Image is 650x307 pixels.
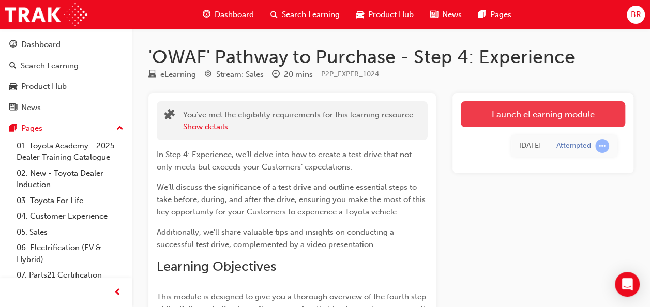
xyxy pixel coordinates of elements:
[204,70,212,80] span: target-icon
[203,8,210,21] span: guage-icon
[194,4,262,25] a: guage-iconDashboard
[21,39,61,51] div: Dashboard
[9,62,17,71] span: search-icon
[4,35,128,54] a: Dashboard
[442,9,462,21] span: News
[4,98,128,117] a: News
[422,4,470,25] a: news-iconNews
[215,9,254,21] span: Dashboard
[21,122,42,134] div: Pages
[630,9,641,21] span: BR
[148,70,156,80] span: learningResourceType_ELEARNING-icon
[164,110,175,122] span: puzzle-icon
[5,3,87,26] img: Trak
[157,258,276,274] span: Learning Objectives
[157,182,428,217] span: We’ll discuss the significance of a test drive and outline essential steps to take before, during...
[116,122,124,135] span: up-icon
[4,119,128,138] button: Pages
[9,103,17,113] span: news-icon
[490,9,511,21] span: Pages
[348,4,422,25] a: car-iconProduct Hub
[284,69,313,81] div: 20 mins
[368,9,414,21] span: Product Hub
[356,8,364,21] span: car-icon
[615,272,640,297] div: Open Intercom Messenger
[12,193,128,209] a: 03. Toyota For Life
[21,60,79,72] div: Search Learning
[262,4,348,25] a: search-iconSearch Learning
[12,224,128,240] a: 05. Sales
[9,124,17,133] span: pages-icon
[470,4,520,25] a: pages-iconPages
[461,101,625,127] a: Launch eLearning module
[183,121,228,133] button: Show details
[282,9,340,21] span: Search Learning
[160,69,196,81] div: eLearning
[21,81,67,93] div: Product Hub
[12,240,128,267] a: 06. Electrification (EV & Hybrid)
[12,165,128,193] a: 02. New - Toyota Dealer Induction
[157,150,414,172] span: In Step 4: Experience, we’ll delve into how to create a test drive that not only meets but exceed...
[12,208,128,224] a: 04. Customer Experience
[148,45,633,68] h1: 'OWAF' Pathway to Purchase - Step 4: Experience
[270,8,278,21] span: search-icon
[519,140,541,152] div: Fri Sep 19 2025 11:16:22 GMT+1000 (Australian Eastern Standard Time)
[157,227,396,249] span: Additionally, we’ll share valuable tips and insights on conducting a successful test drive, compl...
[4,56,128,75] a: Search Learning
[272,68,313,81] div: Duration
[216,69,264,81] div: Stream: Sales
[4,77,128,96] a: Product Hub
[556,141,591,151] div: Attempted
[478,8,486,21] span: pages-icon
[4,33,128,119] button: DashboardSearch LearningProduct HubNews
[272,70,280,80] span: clock-icon
[321,70,379,79] span: Learning resource code
[183,109,415,132] div: You've met the eligibility requirements for this learning resource.
[9,40,17,50] span: guage-icon
[627,6,645,24] button: BR
[9,82,17,91] span: car-icon
[21,102,41,114] div: News
[204,68,264,81] div: Stream
[595,139,609,153] span: learningRecordVerb_ATTEMPT-icon
[12,138,128,165] a: 01. Toyota Academy - 2025 Dealer Training Catalogue
[12,267,128,283] a: 07. Parts21 Certification
[148,68,196,81] div: Type
[430,8,438,21] span: news-icon
[114,286,122,299] span: prev-icon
